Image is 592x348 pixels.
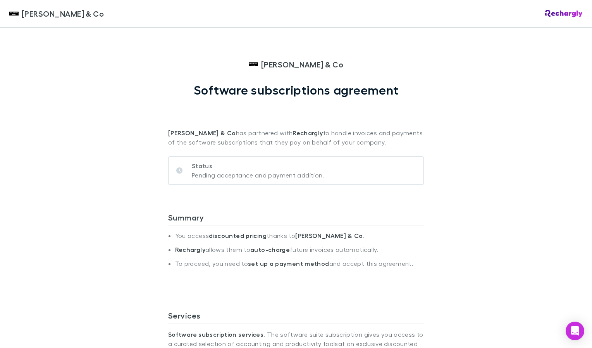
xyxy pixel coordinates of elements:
strong: [PERSON_NAME] & Co [168,129,236,137]
div: Open Intercom Messenger [566,322,584,340]
strong: Rechargly [175,246,205,253]
span: [PERSON_NAME] & Co [261,59,343,70]
li: You access thanks to . [175,232,424,246]
strong: set up a payment method [248,260,329,267]
li: allows them to future invoices automatically. [175,246,424,260]
p: Pending acceptance and payment addition. [192,171,324,180]
strong: Software subscription services [168,331,263,338]
p: has partnered with to handle invoices and payments of the software subscriptions that they pay on... [168,97,424,147]
p: Status [192,161,324,171]
strong: Rechargly [293,129,323,137]
h3: Services [168,311,424,323]
li: To proceed, you need to and accept this agreement. [175,260,424,274]
strong: auto-charge [250,246,290,253]
img: Shaddock & Co's Logo [249,60,258,69]
strong: discounted pricing [209,232,267,239]
span: [PERSON_NAME] & Co [22,8,104,19]
h3: Summary [168,213,424,225]
img: Rechargly Logo [545,10,583,17]
strong: [PERSON_NAME] & Co [295,232,363,239]
img: Shaddock & Co's Logo [9,9,19,18]
h1: Software subscriptions agreement [194,83,399,97]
